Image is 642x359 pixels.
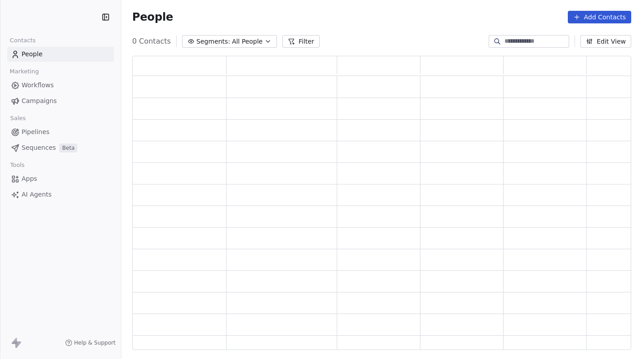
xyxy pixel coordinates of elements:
a: AI Agents [7,187,114,202]
a: SequencesBeta [7,140,114,155]
span: Marketing [6,65,43,78]
span: AI Agents [22,190,52,199]
a: Apps [7,171,114,186]
a: Pipelines [7,125,114,139]
span: Contacts [6,34,40,47]
span: Segments: [196,37,230,46]
a: Help & Support [65,339,116,346]
span: People [22,49,43,59]
button: Add Contacts [568,11,631,23]
span: All People [232,37,263,46]
span: Help & Support [74,339,116,346]
span: Campaigns [22,96,57,106]
span: Apps [22,174,37,184]
a: People [7,47,114,62]
span: Workflows [22,81,54,90]
span: Tools [6,158,28,172]
span: Beta [59,144,77,153]
span: Pipelines [22,127,49,137]
span: 0 Contacts [132,36,171,47]
span: Sales [6,112,30,125]
span: People [132,10,173,24]
span: Sequences [22,143,56,153]
button: Filter [282,35,320,48]
a: Workflows [7,78,114,93]
button: Edit View [580,35,631,48]
a: Campaigns [7,94,114,108]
